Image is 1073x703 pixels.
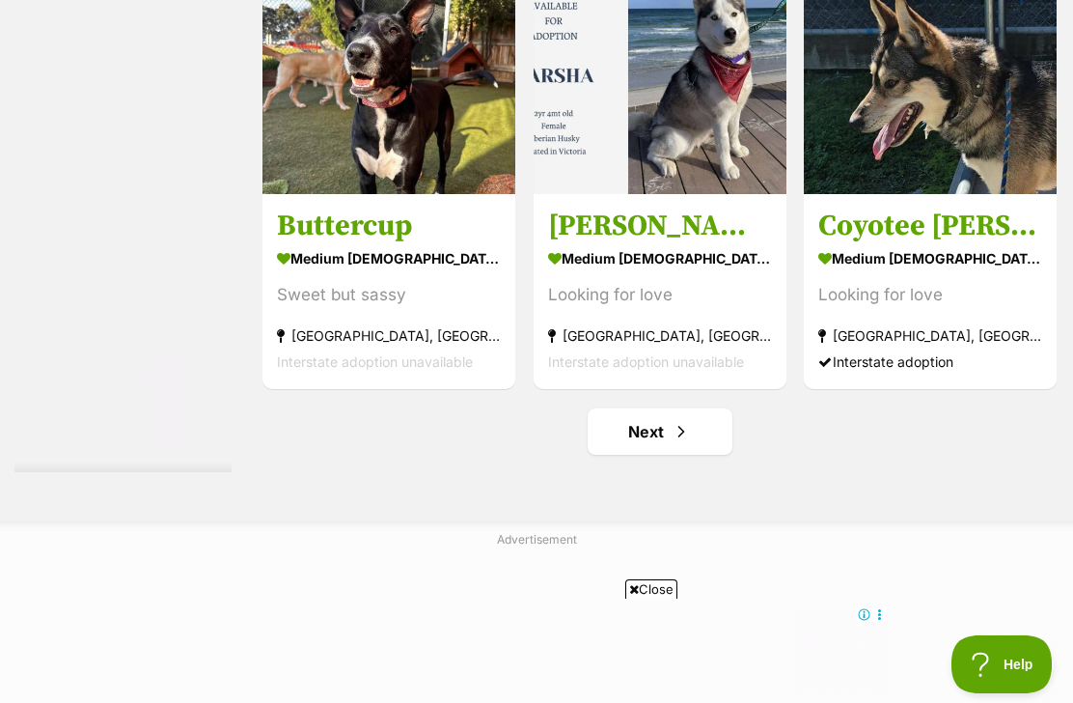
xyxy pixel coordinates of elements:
nav: Pagination [261,408,1059,455]
div: Looking for love [818,282,1042,308]
strong: [GEOGRAPHIC_DATA], [GEOGRAPHIC_DATA] [277,323,501,349]
div: Interstate adoption [818,349,1042,375]
h3: Coyotee [PERSON_NAME] [818,208,1042,244]
h3: Buttercup [277,208,501,244]
a: Coyotee [PERSON_NAME] medium [DEMOGRAPHIC_DATA] Dog Looking for love [GEOGRAPHIC_DATA], [GEOGRAPH... [804,193,1057,389]
a: Privacy Notification [683,2,702,17]
img: consumer-privacy-logo.png [2,2,17,17]
strong: medium [DEMOGRAPHIC_DATA] Dog [277,244,501,272]
strong: medium [DEMOGRAPHIC_DATA] Dog [548,244,772,272]
strong: medium [DEMOGRAPHIC_DATA] Dog [818,244,1042,272]
strong: [GEOGRAPHIC_DATA], [GEOGRAPHIC_DATA] [818,323,1042,349]
img: consumer-privacy-logo.png [685,2,701,17]
iframe: Help Scout Beacon - Open [951,635,1054,693]
a: Next page [588,408,732,455]
span: Interstate adoption unavailable [277,353,473,370]
div: Looking for love [548,282,772,308]
strong: [GEOGRAPHIC_DATA], [GEOGRAPHIC_DATA] [548,323,772,349]
div: Sweet but sassy [277,282,501,308]
a: Buttercup medium [DEMOGRAPHIC_DATA] Dog Sweet but sassy [GEOGRAPHIC_DATA], [GEOGRAPHIC_DATA] Inte... [262,193,515,389]
span: Close [625,579,677,599]
a: [PERSON_NAME] ([PERSON_NAME]) medium [DEMOGRAPHIC_DATA] Dog Looking for love [GEOGRAPHIC_DATA], [... [534,193,786,389]
img: iconc.png [682,1,701,15]
h3: [PERSON_NAME] ([PERSON_NAME]) [548,208,772,244]
iframe: Advertisement [185,606,888,693]
span: Interstate adoption unavailable [548,353,744,370]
